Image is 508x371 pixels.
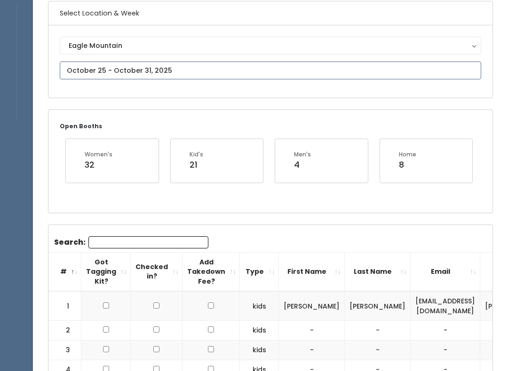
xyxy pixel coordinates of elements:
div: Home [399,150,416,159]
td: kids [240,321,279,340]
button: Eagle Mountain [60,37,481,54]
td: 1 [48,291,81,321]
td: - [411,340,480,360]
th: Last Name: activate to sort column ascending [345,252,411,291]
div: Women's [85,150,112,159]
td: kids [240,291,279,321]
td: - [279,340,345,360]
th: Add Takedown Fee?: activate to sort column ascending [183,252,240,291]
div: Eagle Mountain [69,40,472,51]
td: 3 [48,340,81,360]
td: - [279,321,345,340]
td: [EMAIL_ADDRESS][DOMAIN_NAME] [411,291,480,321]
th: Email: activate to sort column ascending [411,252,480,291]
div: 4 [294,159,311,171]
input: October 25 - October 31, 2025 [60,62,481,79]
th: #: activate to sort column descending [48,252,81,291]
div: 21 [190,159,203,171]
small: Open Booths [60,122,102,130]
td: - [345,321,411,340]
div: 8 [399,159,416,171]
td: [PERSON_NAME] [279,291,345,321]
input: Search: [88,236,208,248]
th: Got Tagging Kit?: activate to sort column ascending [81,252,131,291]
div: Men's [294,150,311,159]
div: Kid's [190,150,203,159]
div: 32 [85,159,112,171]
label: Search: [54,236,208,248]
td: kids [240,340,279,360]
th: First Name: activate to sort column ascending [279,252,345,291]
td: 2 [48,321,81,340]
h6: Select Location & Week [48,1,492,25]
th: Type: activate to sort column ascending [240,252,279,291]
th: Checked in?: activate to sort column ascending [131,252,183,291]
td: - [345,340,411,360]
td: [PERSON_NAME] [345,291,411,321]
td: - [411,321,480,340]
